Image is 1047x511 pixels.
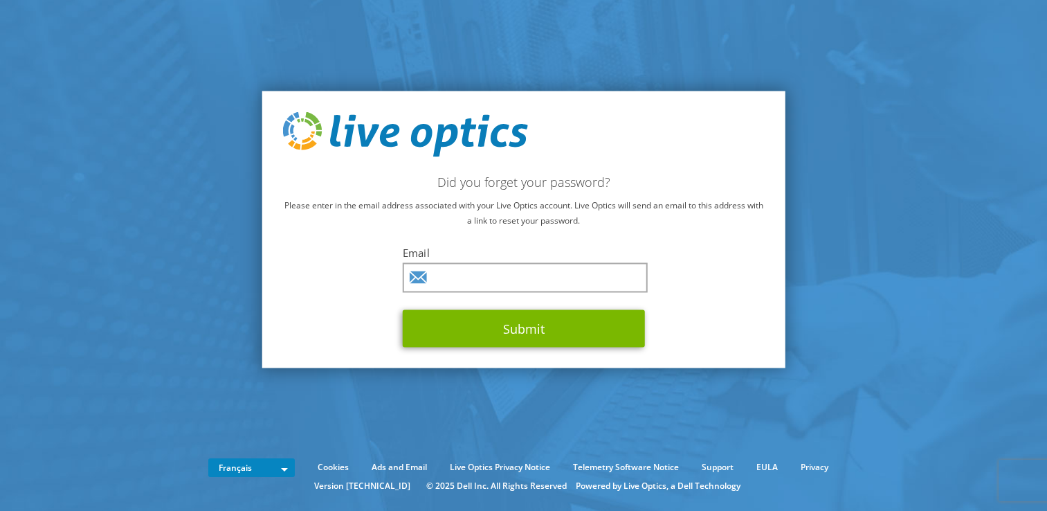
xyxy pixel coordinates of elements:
li: Version [TECHNICAL_ID] [307,478,417,494]
li: © 2025 Dell Inc. All Rights Reserved [419,478,574,494]
a: Privacy [790,460,839,475]
li: Powered by Live Optics, a Dell Technology [576,478,740,494]
a: Cookies [307,460,359,475]
label: Email [403,246,645,260]
a: Telemetry Software Notice [563,460,689,475]
h2: Did you forget your password? [282,174,765,190]
p: Please enter in the email address associated with your Live Optics account. Live Optics will send... [282,198,765,228]
a: Live Optics Privacy Notice [439,460,561,475]
img: live_optics_svg.svg [282,111,527,157]
a: Support [691,460,744,475]
button: Submit [403,310,645,348]
a: EULA [746,460,788,475]
a: Ads and Email [361,460,437,475]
